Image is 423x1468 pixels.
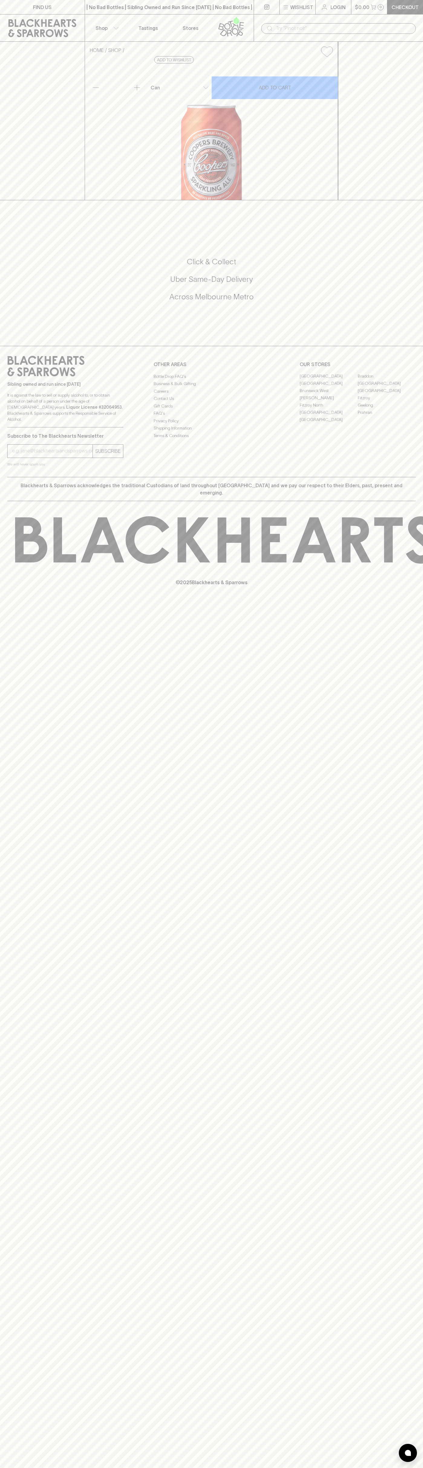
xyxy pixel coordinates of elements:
[379,5,382,9] p: 0
[300,402,358,409] a: Fitzroy North
[358,373,416,380] a: Braddon
[7,381,123,387] p: Sibling owned and run since [DATE]
[276,24,411,33] input: Try "Pinot noir"
[96,24,108,32] p: Shop
[154,425,270,432] a: Shipping Information
[7,257,416,267] h5: Click & Collect
[183,24,198,32] p: Stores
[392,4,419,11] p: Checkout
[7,292,416,302] h5: Across Melbourne Metro
[7,461,123,467] p: We will never spam you
[138,24,158,32] p: Tastings
[93,445,123,458] button: SUBSCRIBE
[300,387,358,394] a: Brunswick West
[290,4,313,11] p: Wishlist
[355,4,369,11] p: $0.00
[154,417,270,424] a: Privacy Policy
[154,373,270,380] a: Bottle Drop FAQ's
[300,373,358,380] a: [GEOGRAPHIC_DATA]
[7,233,416,334] div: Call to action block
[12,446,93,456] input: e.g. jane@blackheartsandsparrows.com.au
[85,62,338,200] img: 16917.png
[151,84,160,91] p: Can
[154,402,270,410] a: Gift Cards
[330,4,346,11] p: Login
[154,388,270,395] a: Careers
[154,361,270,368] p: OTHER AREAS
[154,56,194,63] button: Add to wishlist
[259,84,291,91] p: ADD TO CART
[85,14,127,41] button: Shop
[95,447,121,455] p: SUBSCRIBE
[358,387,416,394] a: [GEOGRAPHIC_DATA]
[154,395,270,402] a: Contact Us
[358,409,416,416] a: Prahran
[66,405,122,410] strong: Liquor License #32064953
[358,380,416,387] a: [GEOGRAPHIC_DATA]
[319,44,335,60] button: Add to wishlist
[33,4,52,11] p: FIND US
[12,482,411,496] p: Blackhearts & Sparrows acknowledges the traditional Custodians of land throughout [GEOGRAPHIC_DAT...
[154,380,270,388] a: Business & Bulk Gifting
[7,274,416,284] h5: Uber Same-Day Delivery
[300,416,358,423] a: [GEOGRAPHIC_DATA]
[358,394,416,402] a: Fitzroy
[108,47,121,53] a: SHOP
[148,82,211,94] div: Can
[212,76,338,99] button: ADD TO CART
[300,361,416,368] p: OUR STORES
[358,402,416,409] a: Geelong
[7,392,123,422] p: It is against the law to sell or supply alcohol to, or to obtain alcohol on behalf of a person un...
[154,432,270,439] a: Terms & Conditions
[154,410,270,417] a: FAQ's
[300,409,358,416] a: [GEOGRAPHIC_DATA]
[7,432,123,439] p: Subscribe to The Blackhearts Newsletter
[127,14,169,41] a: Tastings
[169,14,212,41] a: Stores
[90,47,104,53] a: HOME
[300,380,358,387] a: [GEOGRAPHIC_DATA]
[405,1450,411,1456] img: bubble-icon
[300,394,358,402] a: [PERSON_NAME]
